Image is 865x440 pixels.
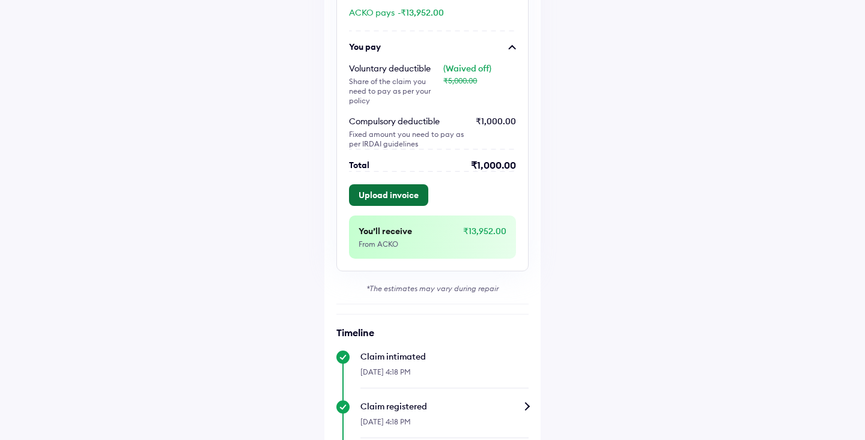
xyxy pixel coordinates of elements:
div: ₹13,952.00 [463,225,506,249]
div: ₹1,000.00 [471,159,516,171]
span: ₹5,000.00 [443,76,477,85]
h6: Timeline [336,327,529,339]
div: Voluntary deductible [349,62,443,74]
span: ACKO pays [349,7,395,18]
div: ₹1,000.00 [476,115,516,149]
div: You pay [349,41,381,53]
div: [DATE] 4:18 PM [360,412,529,438]
div: *The estimates may vary during repair [336,283,529,294]
div: Claim registered [360,400,529,412]
div: Claim intimated [360,351,529,363]
div: Share of the claim you need to pay as per your policy [349,77,443,106]
span: (Waived off) [443,63,491,74]
button: Upload invoice [349,184,428,206]
div: From ACKO [359,240,462,249]
div: You’ll receive [359,225,462,237]
span: -₹13,952.00 [398,7,444,18]
div: Fixed amount you need to pay as per IRDAI guidelines [349,130,466,149]
div: [DATE] 4:18 PM [360,363,529,388]
div: Total [349,159,369,171]
div: Compulsory deductible [349,115,466,127]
